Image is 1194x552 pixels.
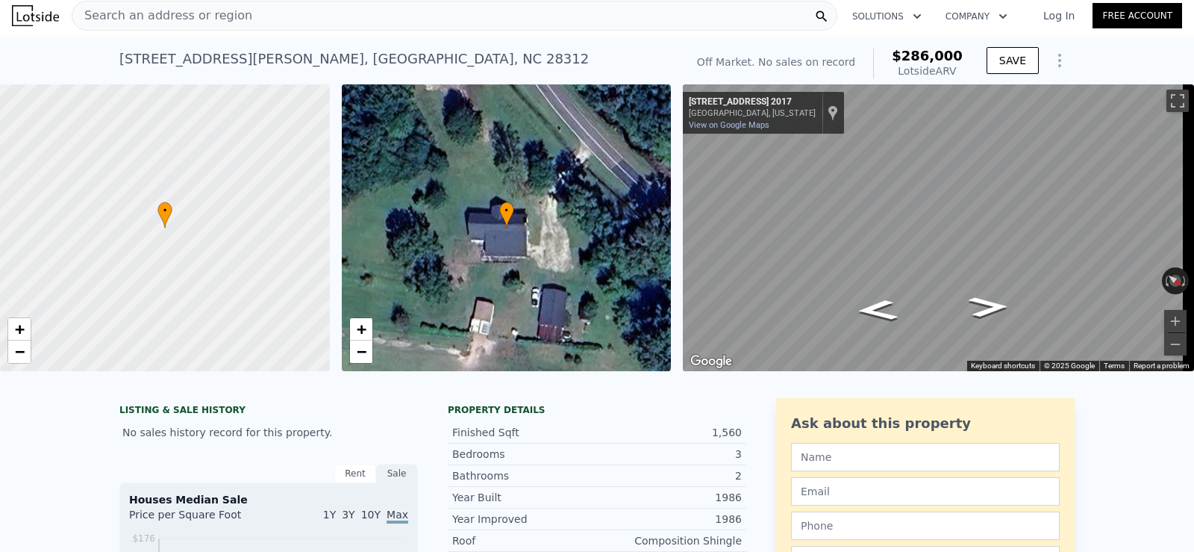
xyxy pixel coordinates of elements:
div: Ask about this property [791,413,1060,434]
a: Terms (opens in new tab) [1104,362,1125,370]
span: Max [387,509,408,524]
div: Bathrooms [452,468,597,483]
span: + [15,320,25,338]
img: Lotside [12,5,59,26]
div: Composition Shingle [597,533,742,548]
div: Map [683,84,1194,371]
img: Google [687,352,736,371]
a: Log In [1025,8,1093,23]
button: Show Options [1045,46,1075,75]
div: 3 [597,447,742,462]
button: Rotate counterclockwise [1162,267,1170,294]
div: • [499,202,514,228]
button: Reset the view [1161,268,1190,294]
button: Solutions [840,3,934,30]
div: Houses Median Sale [129,492,408,507]
div: Street View [683,84,1194,371]
span: $286,000 [892,48,963,63]
div: No sales history record for this property. [119,419,418,446]
div: Sale [376,464,418,483]
span: 3Y [342,509,354,521]
span: 1Y [323,509,336,521]
button: SAVE [987,47,1039,74]
span: + [356,320,366,338]
input: Email [791,477,1060,506]
span: © 2025 Google [1044,362,1095,370]
div: Roof [452,533,597,548]
div: Year Improved [452,512,597,527]
a: Show location on map [828,105,838,121]
a: Zoom in [8,318,31,341]
button: Keyboard shortcuts [971,361,1035,371]
a: Open this area in Google Maps (opens a new window) [687,352,736,371]
div: Year Built [452,490,597,505]
div: 1,560 [597,425,742,440]
span: • [157,204,172,217]
button: Zoom out [1164,333,1187,356]
div: Property details [448,404,746,416]
span: − [15,342,25,361]
a: Zoom out [350,341,372,363]
span: 10Y [361,509,381,521]
div: Price per Square Foot [129,507,269,531]
div: [STREET_ADDRESS][PERSON_NAME] , [GEOGRAPHIC_DATA] , NC 28312 [119,49,589,69]
div: [GEOGRAPHIC_DATA], [US_STATE] [689,108,816,118]
div: 1986 [597,490,742,505]
div: Lotside ARV [892,63,963,78]
tspan: $176 [132,533,155,544]
span: − [356,342,366,361]
input: Phone [791,512,1060,540]
div: 2 [597,468,742,483]
div: 1986 [597,512,742,527]
div: Finished Sqft [452,425,597,440]
div: LISTING & SALE HISTORY [119,404,418,419]
div: Bedrooms [452,447,597,462]
a: View on Google Maps [689,120,769,130]
div: • [157,202,172,228]
a: Report a problem [1134,362,1190,370]
button: Company [934,3,1019,30]
input: Name [791,443,1060,471]
button: Rotate clockwise [1181,267,1190,294]
div: [STREET_ADDRESS] 2017 [689,96,816,108]
path: Go Northwest, State Rd 2017 [951,292,1026,322]
div: Off Market. No sales on record [697,55,855,69]
span: • [499,204,514,217]
span: Search an address or region [72,7,252,25]
button: Toggle fullscreen view [1166,90,1189,112]
div: Rent [334,464,376,483]
a: Free Account [1093,3,1182,28]
a: Zoom in [350,318,372,341]
a: Zoom out [8,341,31,363]
path: Go Southeast, State Rd 2017 [839,295,915,326]
button: Zoom in [1164,310,1187,332]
